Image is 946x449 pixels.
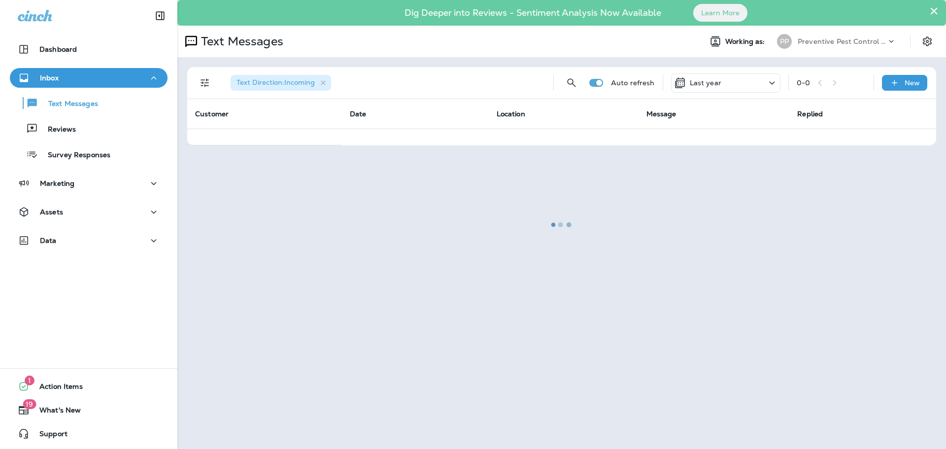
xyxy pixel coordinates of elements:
[146,6,174,26] button: Collapse Sidebar
[38,151,110,160] p: Survey Responses
[30,406,81,418] span: What's New
[905,79,920,87] p: New
[30,430,68,442] span: Support
[10,68,168,88] button: Inbox
[40,208,63,216] p: Assets
[10,39,168,59] button: Dashboard
[23,399,36,409] span: 19
[10,424,168,444] button: Support
[25,376,34,385] span: 1
[10,173,168,193] button: Marketing
[40,237,57,244] p: Data
[10,93,168,113] button: Text Messages
[10,202,168,222] button: Assets
[40,179,74,187] p: Marketing
[39,45,77,53] p: Dashboard
[10,400,168,420] button: 19What's New
[10,377,168,396] button: 1Action Items
[40,74,59,82] p: Inbox
[10,144,168,165] button: Survey Responses
[38,125,76,135] p: Reviews
[38,100,98,109] p: Text Messages
[30,382,83,394] span: Action Items
[10,118,168,139] button: Reviews
[10,231,168,250] button: Data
